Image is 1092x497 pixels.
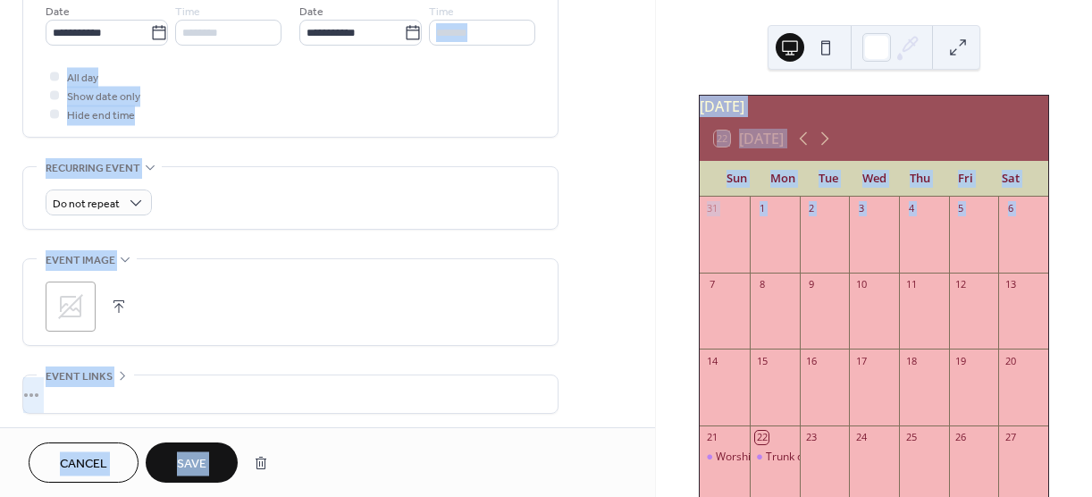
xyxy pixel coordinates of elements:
[805,278,819,291] div: 9
[805,202,819,215] div: 2
[805,354,819,367] div: 16
[1004,354,1017,367] div: 20
[299,3,323,21] span: Date
[146,442,238,483] button: Save
[954,278,968,291] div: 12
[904,354,918,367] div: 18
[954,354,968,367] div: 19
[67,88,140,106] span: Show date only
[854,354,868,367] div: 17
[700,450,750,465] div: Worship and Adult Bible Study
[760,161,805,197] div: Mon
[755,278,769,291] div: 8
[1004,202,1017,215] div: 6
[854,431,868,444] div: 24
[705,354,718,367] div: 14
[175,3,200,21] span: Time
[705,431,718,444] div: 21
[897,161,943,197] div: Thu
[23,375,558,413] div: •••
[46,367,113,386] span: Event links
[755,202,769,215] div: 1
[1004,431,1017,444] div: 27
[705,202,718,215] div: 31
[988,161,1034,197] div: Sat
[904,431,918,444] div: 25
[904,202,918,215] div: 4
[854,278,868,291] div: 10
[714,161,760,197] div: Sun
[716,450,958,465] div: Worship and Adult [DEMOGRAPHIC_DATA] Study
[46,251,115,270] span: Event image
[755,354,769,367] div: 15
[854,202,868,215] div: 3
[904,278,918,291] div: 11
[29,442,139,483] button: Cancel
[766,450,1079,465] div: Trunk or Treat at [GEOGRAPHIC_DATA][DEMOGRAPHIC_DATA]
[67,69,98,88] span: All day
[755,431,769,444] div: 22
[46,282,96,332] div: ;
[943,161,988,197] div: Fri
[46,159,140,178] span: Recurring event
[852,161,897,197] div: Wed
[67,106,135,125] span: Hide end time
[805,431,819,444] div: 23
[750,450,800,465] div: Trunk or Treat at Connection Church
[177,455,206,474] span: Save
[53,194,120,215] span: Do not repeat
[805,161,851,197] div: Tue
[1004,278,1017,291] div: 13
[954,202,968,215] div: 5
[46,3,70,21] span: Date
[60,455,107,474] span: Cancel
[700,96,1048,117] div: [DATE]
[705,278,718,291] div: 7
[954,431,968,444] div: 26
[429,3,454,21] span: Time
